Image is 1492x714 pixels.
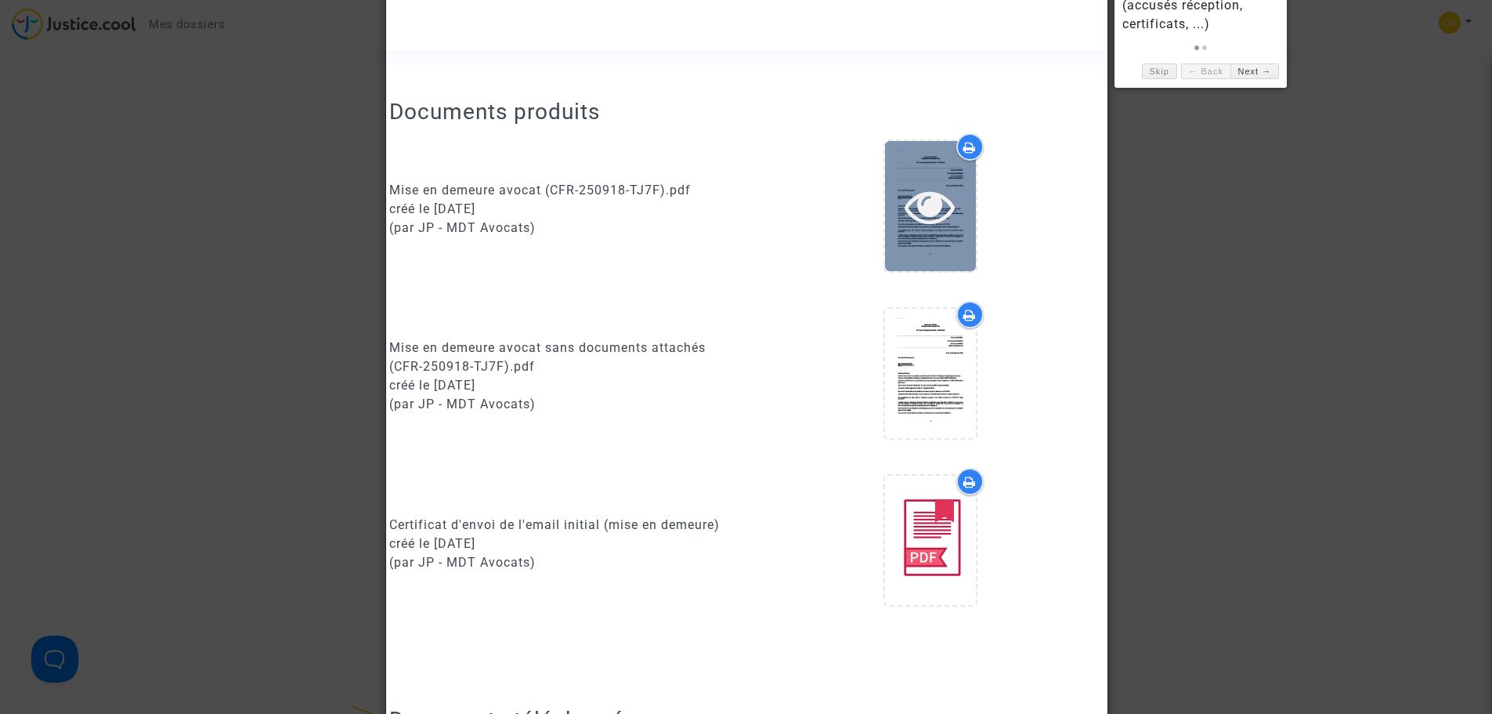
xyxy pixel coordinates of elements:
div: Certificat d'envoi de l'email initial (mise en demeure) [389,516,735,535]
div: Mise en demeure avocat sans documents attachés (CFR-250918-TJ7F).pdf [389,339,735,376]
a: Skip [1142,63,1177,80]
div: créé le [DATE] [389,376,735,395]
div: (par JP - MDT Avocats) [389,395,735,414]
div: créé le [DATE] [389,200,735,219]
div: créé le [DATE] [389,535,735,553]
div: Mise en demeure avocat (CFR-250918-TJ7F).pdf [389,181,735,200]
a: ← Back [1181,63,1230,80]
div: (par JP - MDT Avocats) [389,553,735,572]
h2: Documents produits [389,98,1103,125]
div: (par JP - MDT Avocats) [389,219,735,237]
a: Next → [1230,63,1279,80]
